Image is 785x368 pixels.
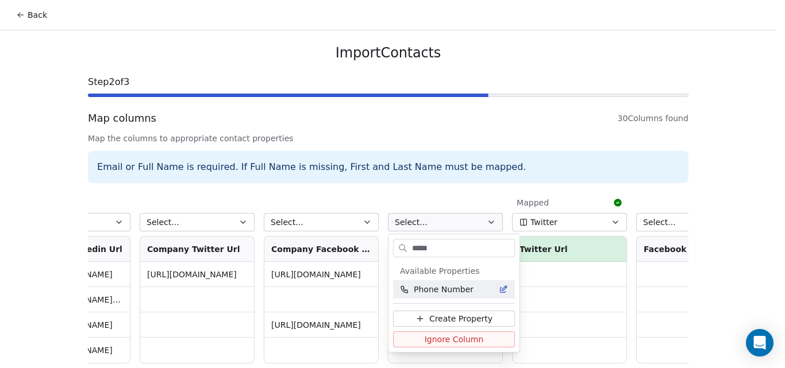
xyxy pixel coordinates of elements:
[425,334,484,345] span: Ignore Column
[393,311,515,327] button: Create Property
[414,284,474,295] span: Phone Number
[393,262,515,299] div: Suggestions
[429,313,492,324] span: Create Property
[393,331,515,347] button: Ignore Column
[400,265,480,277] span: Available Properties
